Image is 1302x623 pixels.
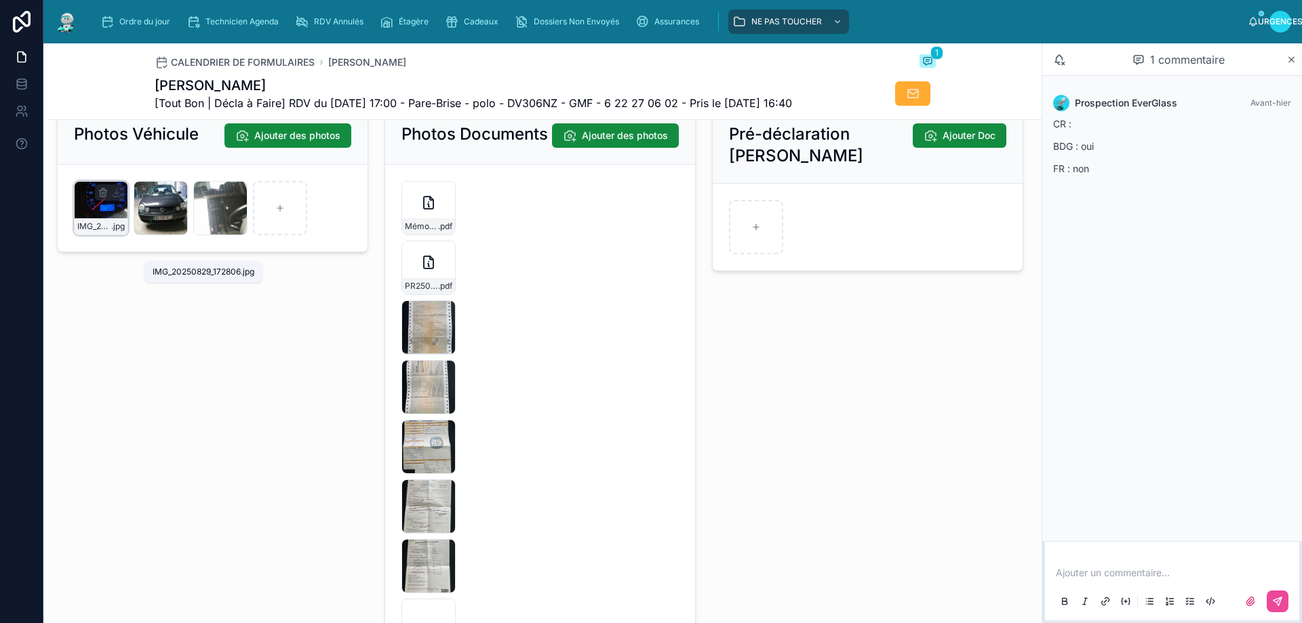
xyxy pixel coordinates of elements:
[438,221,452,231] font: .pdf
[153,266,254,277] div: IMG_20250829_172806.jpg
[729,124,863,165] font: Pré-déclaration [PERSON_NAME]
[1250,98,1291,108] font: Avant-hier
[935,47,939,58] font: 1
[1150,53,1225,66] font: 1 commentaire
[654,16,699,26] font: Assurances
[405,281,457,291] font: PR2508-1668
[155,77,266,94] font: [PERSON_NAME]
[552,123,679,148] button: Ajouter des photos
[1053,118,1071,129] font: CR :
[913,123,1006,148] button: Ajouter Doc
[1132,97,1177,108] font: EverGlass
[119,16,170,26] font: Ordre du jour
[182,9,288,34] a: Technicien Agenda
[1075,97,1129,108] font: Prospection
[376,9,438,34] a: Étagère
[328,56,406,68] font: [PERSON_NAME]
[751,16,822,26] font: NE PAS TOUCHER
[631,9,709,34] a: Assurances
[328,56,406,69] a: [PERSON_NAME]
[54,11,79,33] img: Logo de l'application
[920,54,936,71] button: 1
[224,123,351,148] button: Ajouter des photos
[77,221,165,231] font: IMG_20250829_172806
[441,9,508,34] a: Cadeaux
[464,16,498,26] font: Cadeaux
[254,129,340,141] font: Ajouter des photos
[155,96,792,110] font: [Tout Bon | Décla à Faire] RDV du [DATE] 17:00 - Pare-Brise - polo - DV306NZ - GMF - 6 22 27 06 0...
[74,124,199,144] font: Photos Véhicule
[438,281,452,291] font: .pdf
[582,129,668,141] font: Ajouter des photos
[1053,140,1094,152] font: BDG : oui
[399,16,429,26] font: Étagère
[511,9,629,34] a: Dossiers Non Envoyés
[401,124,548,144] font: Photos Documents
[314,16,363,26] font: RDV Annulés
[943,129,995,141] font: Ajouter Doc
[90,7,1248,37] div: contenu déroulant
[728,9,849,34] a: NE PAS TOUCHER
[534,16,619,26] font: Dossiers Non Envoyés
[291,9,373,34] a: RDV Annulés
[171,56,315,68] font: CALENDRIER DE FORMULAIRES
[1053,163,1089,174] font: FR : non
[405,221,495,231] font: Mémo-Véhicule-assuré
[155,56,315,69] a: CALENDRIER DE FORMULAIRES
[111,221,125,231] font: .jpg
[205,16,279,26] font: Technicien Agenda
[96,9,180,34] a: Ordre du jour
